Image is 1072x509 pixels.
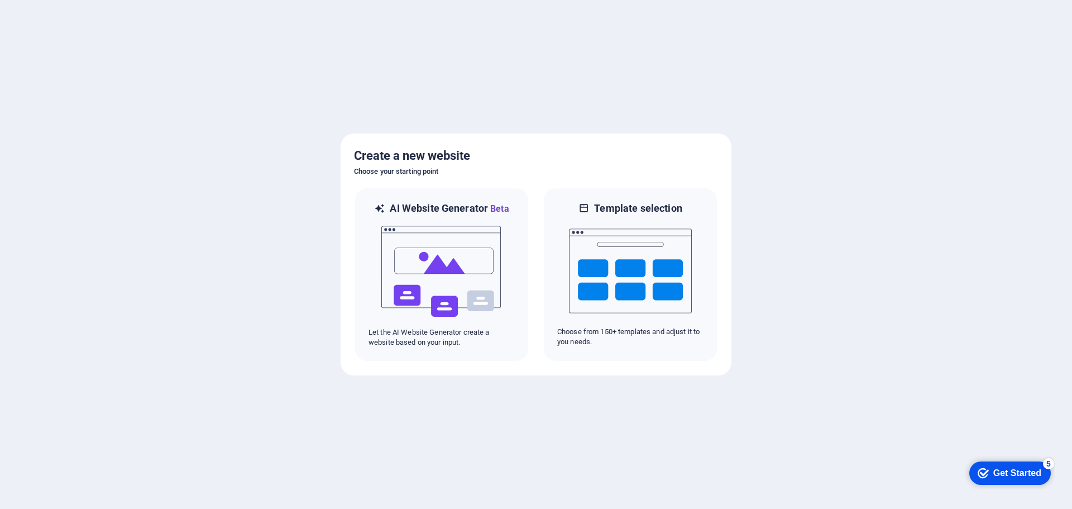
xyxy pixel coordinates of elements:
h6: Template selection [594,202,682,215]
p: Choose from 150+ templates and adjust it to you needs. [557,327,703,347]
div: Get Started [30,12,78,22]
span: Beta [488,203,509,214]
img: ai [380,216,503,327]
h6: AI Website Generator [390,202,509,216]
h5: Create a new website [354,147,718,165]
p: Let the AI Website Generator create a website based on your input. [368,327,515,348]
div: Template selectionChoose from 150+ templates and adjust it to you needs. [543,187,718,362]
h6: Choose your starting point [354,165,718,178]
div: 5 [80,2,91,13]
div: AI Website GeneratorBetaaiLet the AI Website Generator create a website based on your input. [354,187,529,362]
div: Get Started 5 items remaining, 0% complete [6,6,88,29]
